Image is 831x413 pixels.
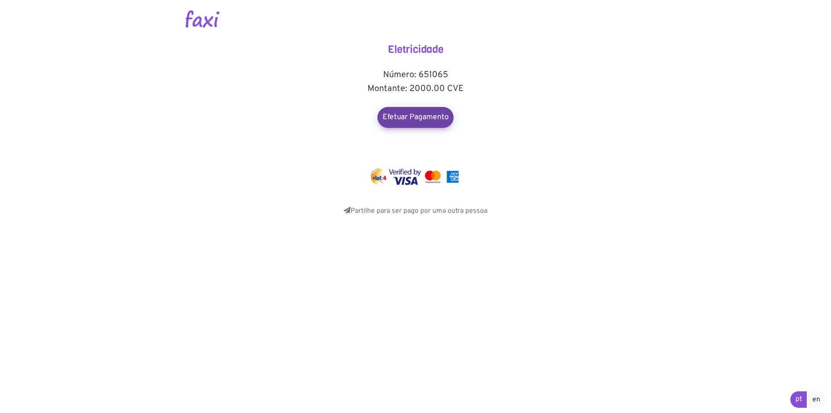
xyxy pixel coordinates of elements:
[423,169,443,185] img: mastercard
[389,169,421,185] img: visa
[790,391,807,408] a: pt
[377,107,454,128] a: Efetuar Pagamento
[329,84,502,94] h5: Montante: 2000.00 CVE
[444,169,461,185] img: mastercard
[344,207,487,215] a: Partilhe para ser pago por uma outra pessoa
[329,43,502,56] h4: Eletricidade
[329,70,502,80] h5: Número: 651065
[807,391,826,408] a: en
[370,169,387,185] img: vinti4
